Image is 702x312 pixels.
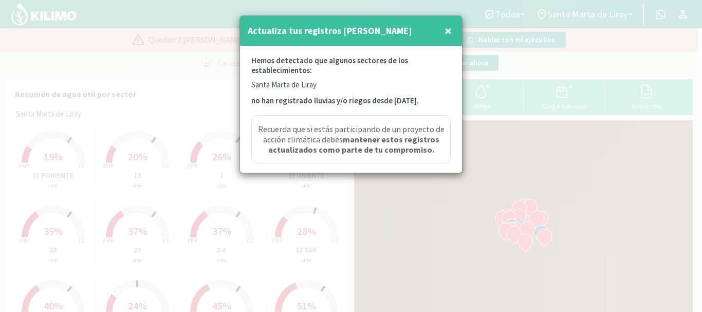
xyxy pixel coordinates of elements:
[251,56,451,79] p: Hemos detectado que algunos sectores de los establecimientos:
[442,21,454,41] button: Close
[268,134,439,155] strong: mantener estos registros actualizados como parte de tu compromiso.
[667,277,692,302] iframe: Intercom live chat
[254,124,448,155] span: Recuerda que si estás participando de un proyecto de acción climática debes
[445,22,452,39] span: ×
[251,95,451,107] p: no han registrado lluvias y/o riegos desde [DATE].
[248,24,412,38] h4: Actualiza tus registros [PERSON_NAME]
[251,79,451,91] p: Santa Marta de Liray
